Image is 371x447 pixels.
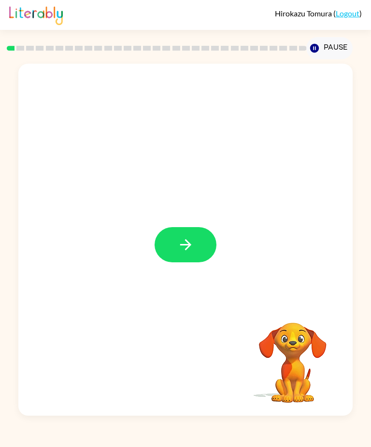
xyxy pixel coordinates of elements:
span: Hirokazu Tomura [275,9,333,18]
video: Your browser must support playing .mp4 files to use Literably. Please try using another browser. [244,308,341,404]
button: Pause [306,37,352,59]
a: Logout [336,9,359,18]
div: ( ) [275,9,362,18]
img: Literably [9,4,63,25]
